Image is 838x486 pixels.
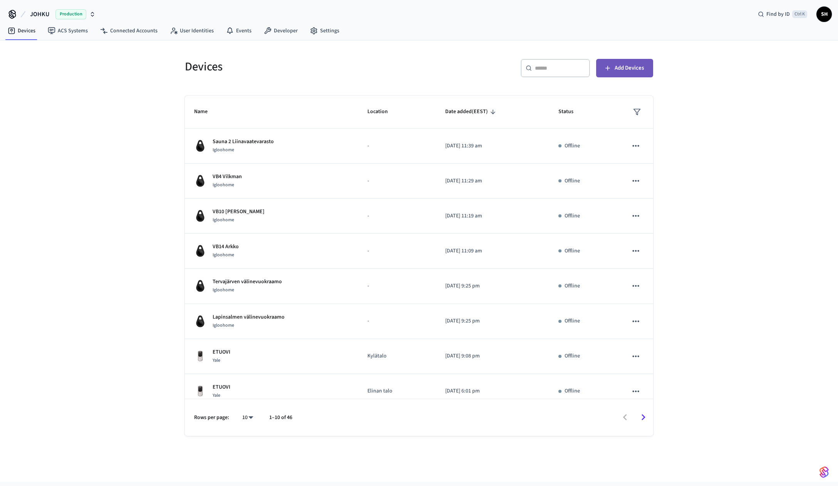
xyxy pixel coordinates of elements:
[817,7,831,21] span: SH
[194,210,206,222] img: igloohome_igke
[42,24,94,38] a: ACS Systems
[2,24,42,38] a: Devices
[367,282,427,290] p: -
[194,175,206,187] img: igloohome_igke
[367,106,398,118] span: Location
[565,387,580,395] p: Offline
[565,212,580,220] p: Offline
[367,317,427,325] p: -
[565,352,580,360] p: Offline
[558,106,583,118] span: Status
[213,252,234,258] span: Igloohome
[820,466,829,478] img: SeamLogoGradient.69752ec5.svg
[445,387,540,395] p: [DATE] 6:01 pm
[194,280,206,292] img: igloohome_igke
[94,24,164,38] a: Connected Accounts
[213,383,230,391] p: ETUOVI
[304,24,345,38] a: Settings
[213,217,234,223] span: Igloohome
[213,313,285,321] p: Lapinsalmen välinevuokraamo
[565,142,580,150] p: Offline
[634,408,652,426] button: Go to next page
[213,392,220,399] span: Yale
[445,106,498,118] span: Date added(EEST)
[367,212,427,220] p: -
[213,182,234,188] span: Igloohome
[213,208,265,216] p: VB10 [PERSON_NAME]
[213,278,282,286] p: Tervajärven välinevuokraamo
[596,59,653,77] button: Add Devices
[269,414,292,422] p: 1–10 of 46
[766,10,790,18] span: Find by ID
[194,106,218,118] span: Name
[445,177,540,185] p: [DATE] 11:29 am
[615,63,644,73] span: Add Devices
[367,247,427,255] p: -
[367,177,427,185] p: -
[213,138,274,146] p: Sauna 2 Liinavaatevarasto
[194,315,206,327] img: igloohome_igke
[213,287,234,293] span: Igloohome
[213,173,242,181] p: VB4 Vilkman
[185,59,414,75] h5: Devices
[55,9,86,19] span: Production
[213,348,230,356] p: ETUOVI
[194,414,229,422] p: Rows per page:
[213,147,234,153] span: Igloohome
[194,140,206,152] img: igloohome_igke
[445,212,540,220] p: [DATE] 11:19 am
[565,247,580,255] p: Offline
[445,317,540,325] p: [DATE] 9:25 pm
[445,142,540,150] p: [DATE] 11:39 am
[792,10,807,18] span: Ctrl K
[213,357,220,364] span: Yale
[445,282,540,290] p: [DATE] 9:25 pm
[565,317,580,325] p: Offline
[367,352,427,360] p: Kylätalo
[816,7,832,22] button: SH
[220,24,258,38] a: Events
[213,322,234,329] span: Igloohome
[30,10,49,19] span: JOHKU
[367,142,427,150] p: -
[565,177,580,185] p: Offline
[185,96,653,479] table: sticky table
[194,350,206,362] img: Yale Assure Touchscreen Wifi Smart Lock, Satin Nickel, Front
[445,352,540,360] p: [DATE] 9:08 pm
[752,7,813,21] div: Find by IDCtrl K
[258,24,304,38] a: Developer
[367,387,427,395] p: Elinan talo
[213,243,239,251] p: VB14 Arkko
[565,282,580,290] p: Offline
[238,412,257,423] div: 10
[194,245,206,257] img: igloohome_igke
[164,24,220,38] a: User Identities
[194,385,206,397] img: Yale Assure Touchscreen Wifi Smart Lock, Satin Nickel, Front
[445,247,540,255] p: [DATE] 11:09 am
